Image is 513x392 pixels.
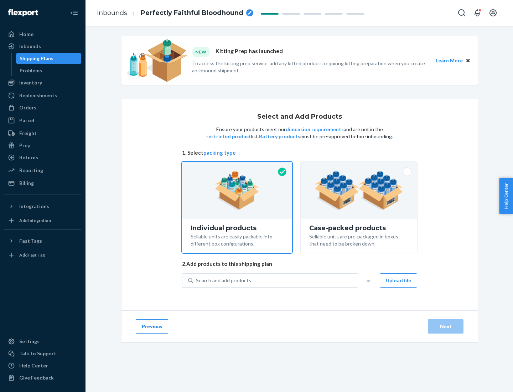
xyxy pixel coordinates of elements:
button: Battery products [259,133,300,140]
a: Replenishments [4,90,81,101]
h1: Select and Add Products [257,113,342,120]
img: case-pack.59cecea509d18c883b923b81aeac6d0b.png [315,171,403,210]
a: Help Center [4,360,81,371]
button: Close Navigation [67,6,81,20]
div: Billing [19,180,34,187]
div: Next [434,323,457,330]
a: Reporting [4,165,81,176]
div: Shipping Plans [20,55,53,62]
a: Freight [4,128,81,139]
div: Talk to Support [19,350,56,357]
a: Billing [4,177,81,189]
span: 2. Add products to this shipping plan [182,260,417,268]
div: Integrations [19,203,49,210]
button: Integrations [4,201,81,212]
a: Shipping Plans [16,53,82,64]
span: or [367,277,371,284]
div: Individual products [191,225,284,232]
div: Home [19,31,33,38]
div: Reporting [19,167,43,174]
button: Open account menu [486,6,500,20]
button: Next [428,319,463,334]
a: Orders [4,102,81,113]
p: Kitting Prep has launched [216,47,283,57]
ol: breadcrumbs [91,2,259,24]
div: Help Center [19,362,48,369]
p: To access the kitting prep service, add any kitted products requiring kitting preparation when yo... [192,60,429,74]
div: Prep [19,142,30,149]
a: Parcel [4,115,81,126]
button: Close [464,57,472,65]
div: Case-packed products [309,225,409,232]
button: Previous [136,319,168,334]
div: Parcel [19,117,34,124]
a: Settings [4,336,81,347]
div: Problems [20,67,42,74]
a: Talk to Support [4,348,81,359]
div: Freight [19,130,37,137]
div: Sellable units are pre-packaged in boxes that need to be broken down. [309,232,409,247]
button: Help Center [499,178,513,214]
span: 1. Select [182,149,417,156]
a: Prep [4,140,81,151]
div: Orders [19,104,36,111]
div: Add Integration [19,217,51,223]
div: Give Feedback [19,374,54,381]
a: Home [4,29,81,40]
div: Inventory [19,79,42,86]
img: individual-pack.facf35554cb0f1810c75b2bd6df2d64e.png [215,171,259,210]
button: Learn More [436,57,463,65]
div: Add Fast Tag [19,252,45,258]
a: Add Fast Tag [4,249,81,261]
div: Search and add products [196,277,251,284]
a: Inventory [4,77,81,88]
button: packing type [203,149,236,156]
div: NEW [192,47,210,57]
a: Inbounds [97,9,127,17]
span: Perfectly Faithful Bloodhound [141,9,243,18]
a: Add Integration [4,215,81,226]
button: dimension requirements [286,126,344,133]
button: Open Search Box [455,6,469,20]
button: Open notifications [470,6,484,20]
img: Flexport logo [8,9,38,16]
button: Give Feedback [4,372,81,383]
p: Ensure your products meet our and are not in the list. must be pre-approved before inbounding. [206,126,394,140]
a: Problems [16,65,82,76]
div: Inbounds [19,43,41,50]
button: Fast Tags [4,235,81,247]
div: Settings [19,338,40,345]
a: Inbounds [4,41,81,52]
div: Sellable units are easily packable into different box configurations. [191,232,284,247]
div: Fast Tags [19,237,42,244]
button: restricted product [206,133,251,140]
button: Upload file [380,273,417,288]
div: Replenishments [19,92,57,99]
div: Returns [19,154,38,161]
a: Returns [4,152,81,163]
